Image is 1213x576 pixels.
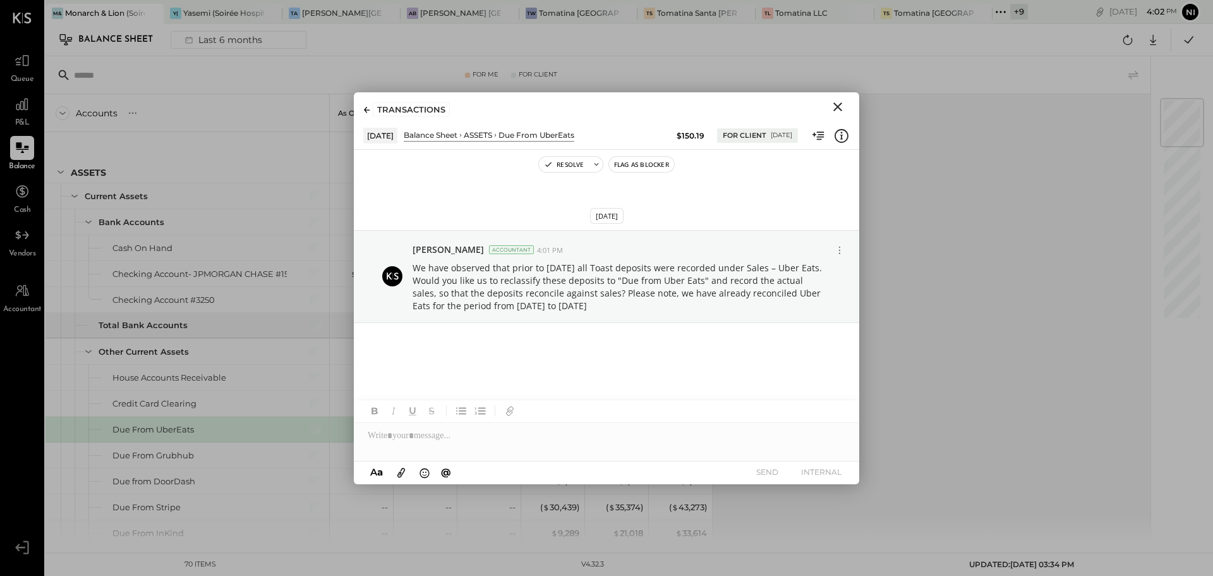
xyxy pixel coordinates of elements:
[9,161,35,173] span: Balance
[52,8,63,19] div: M&
[551,527,579,539] div: 9,289
[9,248,36,260] span: Vendors
[969,560,1074,569] span: UPDATED: [DATE] 03:34 PM
[796,463,847,481] button: INTERNAL
[509,527,516,539] div: --
[657,8,737,18] div: Tomatina Santa [PERSON_NAME]
[675,527,707,539] div: 33,614
[1094,5,1106,18] div: copy link
[302,8,382,18] div: [PERSON_NAME][GEOGRAPHIC_DATA]
[555,476,562,486] span: $
[3,304,42,316] span: Accountant
[289,8,300,19] div: TA
[519,70,557,79] div: For Client
[183,8,263,18] div: Yasemi (Soirée Hospitality Group)
[99,346,189,358] div: Other Current Assets
[613,527,643,539] div: 21,018
[1,92,44,129] a: P&L
[112,475,195,487] div: Due from DoorDash
[1,279,44,316] a: Accountant
[85,190,148,202] div: Current Assets
[526,8,537,19] div: TW
[775,8,828,18] div: Tomatina LLC
[338,109,385,118] p: As of [DATE]
[184,560,216,570] div: 70 items
[112,424,194,436] div: Due From UberEats
[351,269,358,279] span: $
[99,319,188,331] div: Total Bank Accounts
[543,502,550,512] span: $
[382,501,388,513] div: --
[112,527,184,539] div: Due From InKind
[464,130,492,140] div: ASSETS
[171,31,306,49] button: Last 6 months
[502,403,518,419] button: Add URL
[680,476,687,486] span: $
[170,8,181,19] div: Y(
[420,8,500,18] div: [PERSON_NAME] [GEOGRAPHIC_DATA]
[498,130,574,140] div: Due From UberEats
[606,501,643,513] div: ( 35,374 )
[672,502,679,512] span: $
[78,30,166,50] div: Balance Sheet
[771,131,792,140] div: [DATE]
[71,166,106,179] div: ASSETS
[826,99,849,115] button: Close
[112,501,181,513] div: Due From Stripe
[112,242,172,254] div: Cash On Hand
[112,372,226,384] div: House Accounts Receivable
[1,49,44,85] a: Queue
[1,136,44,173] a: Balance
[453,403,469,419] button: Unordered List
[14,205,30,216] span: Cash
[385,403,402,419] button: Italic
[423,403,440,419] button: Strikethrough
[353,294,388,306] div: ( 12,991 )
[413,262,827,312] p: We have observed that prior to [DATE] all Toast deposits were recorded under Sales – Uber Eats. W...
[445,527,452,539] div: --
[1109,6,1177,18] div: [DATE]
[441,466,451,478] span: @
[881,8,892,19] div: TS
[351,268,388,280] div: 176,603
[112,294,215,306] div: Checking Account #3250
[608,502,615,512] span: $
[99,216,164,228] div: Bank Accounts
[112,268,299,280] div: Checking Account- JPMORGAN CHASE #1569
[472,403,488,419] button: Ordered List
[677,130,704,141] div: $150.19
[15,118,30,129] span: P&L
[1180,2,1200,22] button: Ni
[742,463,792,481] button: SEND
[509,501,516,513] div: --
[723,131,766,141] div: For Client
[581,560,604,570] div: v 4.32.3
[413,243,484,256] span: [PERSON_NAME]
[762,8,773,19] div: TL
[675,528,682,538] span: $
[618,476,625,486] span: $
[609,157,674,172] button: Flag as Blocker
[382,527,388,539] div: --
[473,70,498,79] div: For Me
[112,398,196,410] div: Credit Card Clearing
[178,32,267,48] div: Last 6 months
[363,128,397,144] div: [DATE]
[537,245,563,255] span: 4:01 PM
[11,74,34,85] span: Queue
[407,8,418,19] div: AB
[539,8,619,18] div: Tomatina [GEOGRAPHIC_DATA]
[1,180,44,216] a: Cash
[366,465,387,479] button: Aa
[551,528,558,538] span: $
[76,107,118,119] div: Accounts
[1,223,44,260] a: Vendors
[613,528,620,538] span: $
[112,450,194,462] div: Due From Grubhub
[590,208,624,224] div: [DATE]
[539,157,589,172] button: Resolve
[540,501,579,513] div: ( 30,439 )
[1010,4,1028,20] div: + 9
[65,8,145,18] div: Monarch & Lion (Soirée Hospitality Group)
[437,465,455,481] button: @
